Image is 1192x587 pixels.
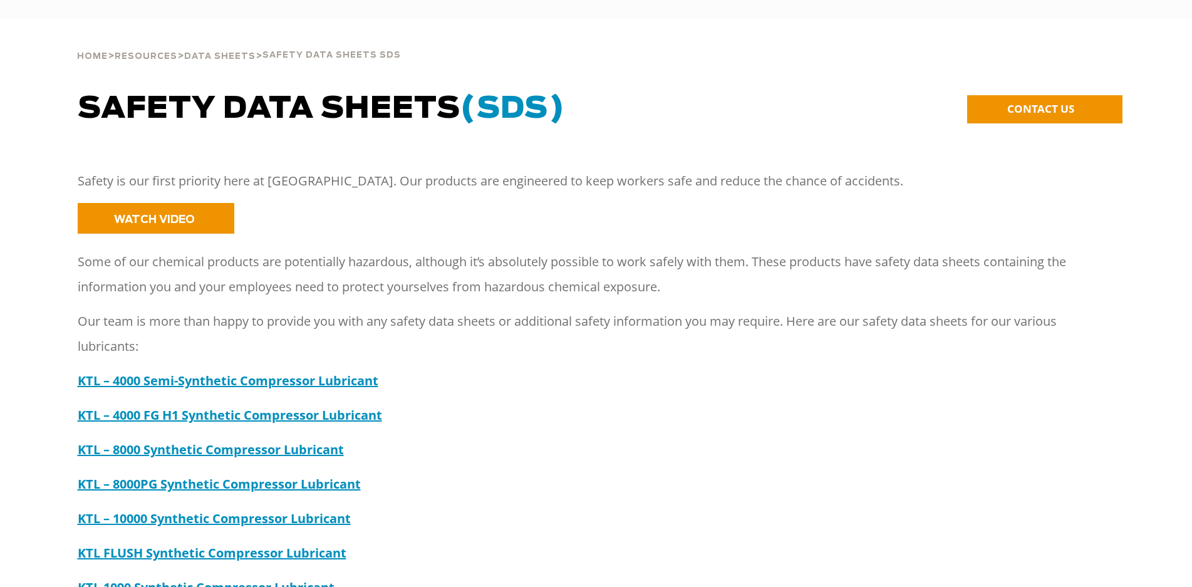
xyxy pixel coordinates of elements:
span: CONTACT US [1007,101,1074,116]
a: KTL – 8000 Synthetic Compressor Lubricant [78,441,344,458]
span: WATCH VIDEO [114,214,195,225]
a: WATCH VIDEO [78,203,234,234]
a: Home [77,50,108,61]
a: KTL FLUSH Synthetic Compressor Lubricant [78,544,346,561]
span: Some of our chemical products are potentially hazardous, although it’s absolutely possible to wor... [78,253,1066,295]
p: Our team is more than happy to provide you with any safety data sheets or additional safety infor... [78,309,1092,359]
span: Home [77,53,108,61]
span: Safety Data Sheets SDS [262,51,401,60]
a: KTL – 4000 FG H1 Synthetic Compressor Lubricant [78,407,382,423]
a: KTL – 4000 Semi-Synthetic Compressor Lubricant [78,372,378,389]
a: Resources [115,50,177,61]
a: KTL – 10000 Synthetic Compressor Lubricant [78,510,351,527]
span: Safety Data Sheets [78,94,565,124]
p: Safety is our first priority here at [GEOGRAPHIC_DATA]. Our products are engineered to keep worke... [78,169,1092,194]
span: (SDS) [460,94,565,124]
a: CONTACT US [967,95,1122,123]
span: Data Sheets [184,53,256,61]
a: Data Sheets [184,50,256,61]
a: KTL – 8000PG Synthetic Compressor Lubricant [78,475,361,492]
div: > > > [77,19,401,66]
span: Resources [115,53,177,61]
